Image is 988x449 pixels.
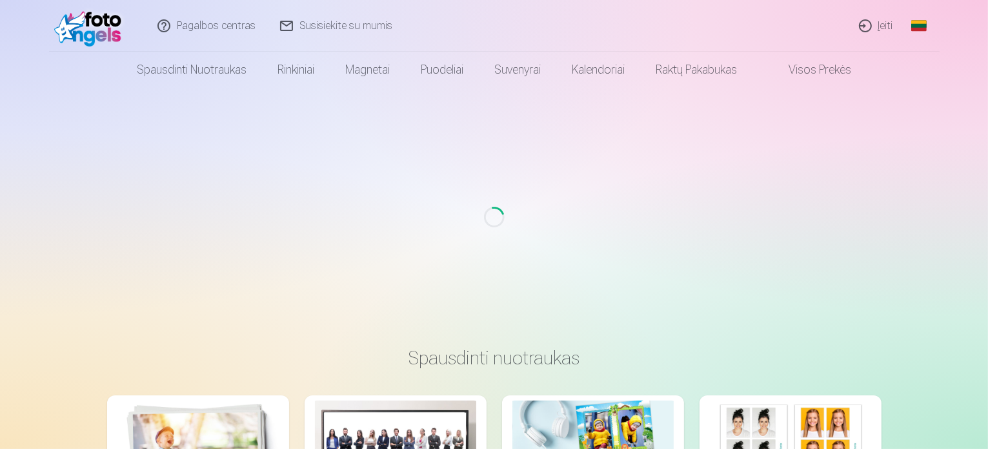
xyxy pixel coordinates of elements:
[752,52,867,88] a: Visos prekės
[640,52,752,88] a: Raktų pakabukas
[121,52,262,88] a: Spausdinti nuotraukas
[117,346,871,370] h3: Spausdinti nuotraukas
[262,52,330,88] a: Rinkiniai
[405,52,479,88] a: Puodeliai
[556,52,640,88] a: Kalendoriai
[54,5,128,47] img: /fa2
[479,52,556,88] a: Suvenyrai
[330,52,405,88] a: Magnetai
